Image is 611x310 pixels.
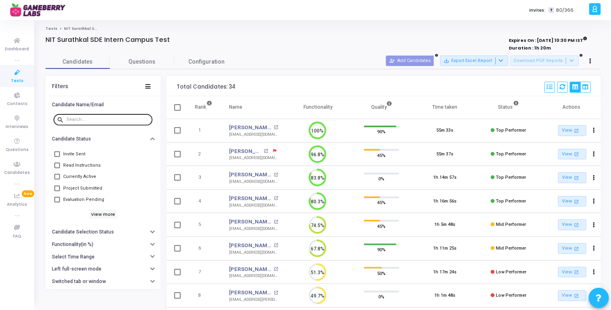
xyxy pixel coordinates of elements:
a: View [558,172,586,183]
mat-icon: open_in_new [574,127,580,134]
span: Interviews [6,124,29,130]
div: 1h 17m 24s [433,269,457,276]
span: 0% [378,175,384,183]
a: View [558,243,586,254]
div: Time taken [433,103,458,112]
span: 90% [377,128,386,136]
div: 55m 37s [437,151,454,158]
a: Tests [45,26,58,31]
div: 1h 11m 25s [433,245,457,252]
span: 80/366 [556,7,574,14]
div: 55m 33s [437,127,454,134]
mat-icon: open_in_new [274,196,278,200]
span: Questions [110,58,174,66]
span: Analytics [7,201,27,208]
span: Dashboard [5,46,29,53]
mat-icon: open_in_new [274,243,278,248]
span: Top Performer [496,151,526,157]
span: Top Performer [496,175,526,180]
span: 50% [377,269,386,277]
h6: Switched tab or window [52,279,106,285]
img: logo [10,2,70,18]
a: [PERSON_NAME] [229,194,271,203]
mat-icon: open_in_new [274,173,278,177]
span: Contests [7,101,27,107]
mat-icon: open_in_new [274,125,278,130]
mat-icon: search [57,116,66,123]
strong: Duration : 1h 20m [509,45,551,51]
span: Low Performer [496,269,526,275]
span: Candidates [45,58,110,66]
span: New [22,190,34,197]
span: Read Instructions [63,161,101,170]
div: [EMAIL_ADDRESS][PERSON_NAME][DOMAIN_NAME] [229,297,278,303]
h6: Candidate Selection Status [52,229,114,235]
nav: breadcrumb [45,26,601,31]
a: [PERSON_NAME] [229,265,271,273]
mat-icon: save_alt [444,58,449,64]
th: Actions [541,96,604,119]
h6: Candidate Name/Email [52,102,104,108]
h6: Candidate Status [52,136,91,142]
label: Invites: [529,7,545,14]
button: Actions [588,149,600,160]
mat-icon: person_add_alt [390,58,395,64]
span: Questions [6,147,29,153]
a: [PERSON_NAME] [229,218,271,226]
td: 5 [187,213,221,237]
mat-icon: open_in_new [574,198,580,205]
button: Actions [588,219,600,231]
span: Top Performer [496,128,526,133]
span: Project Submitted [63,184,102,193]
h6: Select Time Range [52,254,95,260]
span: Low Performer [496,293,526,298]
div: 1h 5m 48s [435,221,456,228]
button: Export Excel Report [440,56,508,66]
span: Evaluation Pending [63,195,104,205]
a: [PERSON_NAME] [229,124,271,132]
span: 90% [377,246,386,254]
button: Actions [588,196,600,207]
h6: Functionality(in %) [52,242,93,248]
button: Actions [588,172,600,184]
div: Total Candidates: 34 [177,84,235,90]
th: Rank [187,96,221,119]
div: Name [229,103,242,112]
a: View [558,125,586,136]
button: Functionality(in %) [45,238,161,251]
td: 1 [187,119,221,143]
div: [EMAIL_ADDRESS][DOMAIN_NAME] [229,132,278,138]
div: View Options [570,82,591,93]
span: 0% [378,293,384,301]
mat-icon: open_in_new [574,221,580,228]
mat-icon: open_in_new [274,267,278,271]
a: View [558,267,586,278]
mat-icon: open_in_new [264,149,268,153]
td: 8 [187,284,221,308]
span: Configuration [188,58,225,66]
a: View [558,290,586,301]
a: View [558,149,586,160]
strong: Expires On : [DATE] 10:30 PM IST [509,35,588,44]
td: 7 [187,260,221,284]
div: [EMAIL_ADDRESS][DOMAIN_NAME] [229,273,278,279]
mat-icon: open_in_new [274,220,278,224]
mat-icon: open_in_new [574,174,580,181]
span: Mid Performer [496,222,526,227]
button: Actions [588,125,600,136]
th: Functionality [286,96,350,119]
th: Status [477,96,541,119]
mat-icon: open_in_new [574,269,580,275]
a: [PERSON_NAME] [229,147,261,155]
div: [EMAIL_ADDRESS][DOMAIN_NAME] [229,250,278,256]
button: Left full-screen mode [45,263,161,275]
a: [PERSON_NAME] [229,289,271,297]
button: Add Candidates [386,56,434,66]
h6: View more [89,210,117,219]
button: Candidate Name/Email [45,98,161,111]
input: Search... [66,117,149,122]
button: Download PDF Reports [510,56,579,66]
button: IP address change [45,288,161,300]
